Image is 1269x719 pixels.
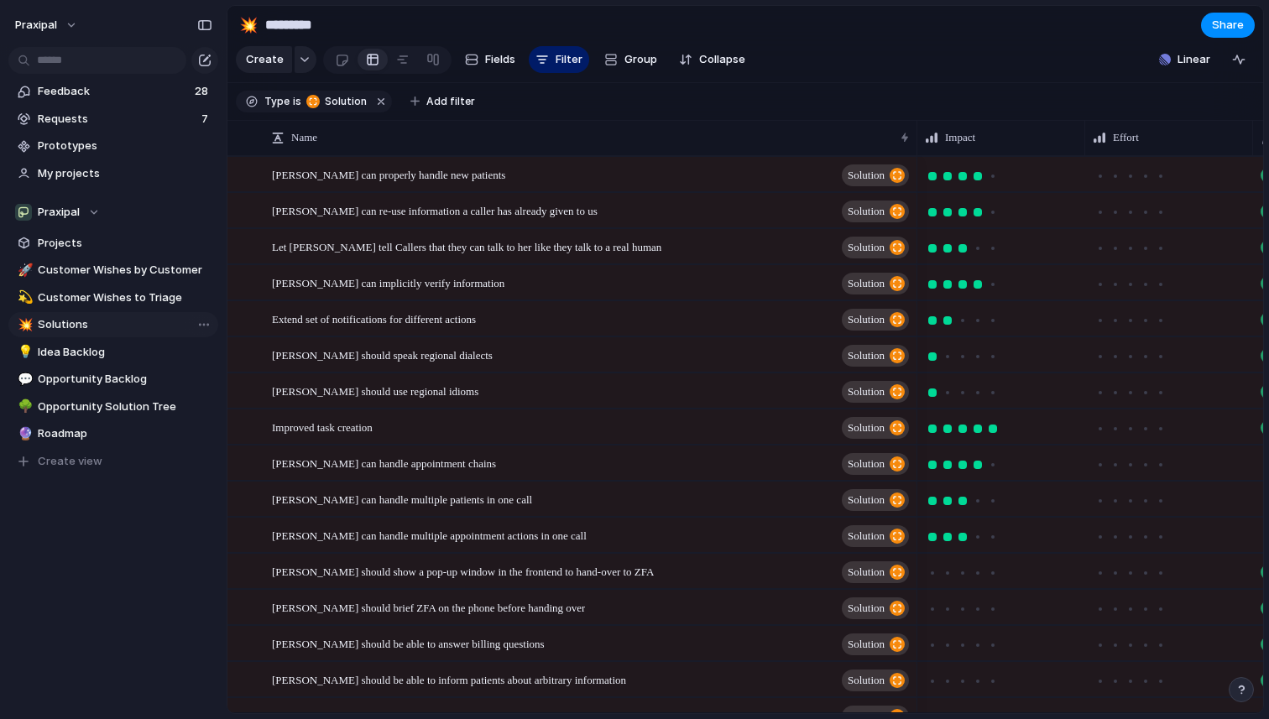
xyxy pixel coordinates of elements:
[18,370,29,389] div: 💬
[842,489,909,511] button: Solution
[239,13,258,36] div: 💥
[272,237,661,256] span: Let [PERSON_NAME] tell Callers that they can talk to her like they talk to a real human
[272,381,478,400] span: [PERSON_NAME] should use regional idioms
[38,83,190,100] span: Feedback
[18,261,29,280] div: 🚀
[8,231,218,256] a: Projects
[842,670,909,691] button: Solution
[485,51,515,68] span: Fields
[8,449,218,474] button: Create view
[848,452,885,476] span: Solution
[272,417,373,436] span: Improved task creation
[38,262,212,279] span: Customer Wishes by Customer
[624,51,657,68] span: Group
[38,425,212,442] span: Roadmap
[38,399,212,415] span: Opportunity Solution Tree
[38,289,212,306] span: Customer Wishes to Triage
[272,345,493,364] span: [PERSON_NAME] should speak regional dialects
[848,669,885,692] span: Solution
[272,164,505,184] span: [PERSON_NAME] can properly handle new patients
[400,90,485,113] button: Add filter
[15,262,32,279] button: 🚀
[15,344,32,361] button: 💡
[38,111,196,128] span: Requests
[272,201,598,220] span: [PERSON_NAME] can re-use information a caller has already given to us
[264,94,290,109] span: Type
[8,133,218,159] a: Prototypes
[426,94,475,109] span: Add filter
[15,17,57,34] span: praxipal
[848,560,885,584] span: Solution
[848,164,885,187] span: Solution
[38,138,212,154] span: Prototypes
[38,453,102,470] span: Create view
[842,164,909,186] button: Solution
[15,425,32,442] button: 🔮
[596,46,666,73] button: Group
[842,597,909,619] button: Solution
[18,315,29,335] div: 💥
[293,94,301,109] span: is
[842,273,909,294] button: Solution
[842,201,909,222] button: Solution
[195,83,211,100] span: 28
[848,416,885,440] span: Solution
[8,12,86,39] button: praxipal
[848,597,885,620] span: Solution
[699,51,745,68] span: Collapse
[1113,129,1139,146] span: Effort
[8,340,218,365] div: 💡Idea Backlog
[1178,51,1210,68] span: Linear
[848,236,885,259] span: Solution
[8,107,218,132] a: Requests7
[842,309,909,331] button: Solution
[272,670,626,689] span: [PERSON_NAME] should be able to inform patients about arbitrary information
[842,345,909,367] button: Solution
[272,561,654,581] span: [PERSON_NAME] should show a pop-up window in the frontend to hand-over to ZFA
[842,561,909,583] button: Solution
[842,381,909,403] button: Solution
[848,488,885,512] span: Solution
[848,200,885,223] span: Solution
[38,371,212,388] span: Opportunity Backlog
[38,204,80,221] span: Praxipal
[290,92,305,111] button: is
[38,316,212,333] span: Solutions
[272,489,532,508] span: [PERSON_NAME] can handle multiple patients in one call
[842,237,909,258] button: Solution
[529,46,589,73] button: Filter
[1152,47,1217,72] button: Linear
[556,51,582,68] span: Filter
[38,235,212,252] span: Projects
[8,394,218,419] div: 🌳Opportunity Solution Tree
[291,129,317,146] span: Name
[15,289,32,306] button: 💫
[8,367,218,392] a: 💬Opportunity Backlog
[848,633,885,656] span: Solution
[303,92,370,111] button: Solution
[842,525,909,547] button: Solution
[38,165,212,182] span: My projects
[272,633,545,653] span: [PERSON_NAME] should be able to answer billing questions
[272,525,587,544] span: [PERSON_NAME] can handle multiple appointment actions in one call
[201,111,211,128] span: 7
[672,46,752,73] button: Collapse
[272,597,585,617] span: [PERSON_NAME] should brief ZFA on the phone before handing over
[272,453,496,472] span: [PERSON_NAME] can handle appointment chains
[15,371,32,388] button: 💬
[8,200,218,225] button: Praxipal
[8,258,218,283] a: 🚀Customer Wishes by Customer
[15,316,32,333] button: 💥
[848,380,885,404] span: Solution
[842,453,909,475] button: Solution
[8,312,218,337] div: 💥Solutions
[8,421,218,446] a: 🔮Roadmap
[842,633,909,655] button: Solution
[842,417,909,439] button: Solution
[848,308,885,331] span: Solution
[8,285,218,310] div: 💫Customer Wishes to Triage
[18,342,29,362] div: 💡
